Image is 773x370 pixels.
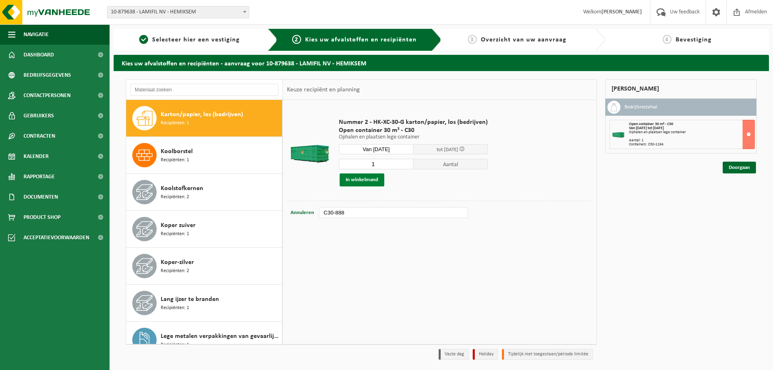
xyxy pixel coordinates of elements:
[126,100,282,137] button: Karton/papier, los (bedrijven) Recipiënten: 1
[114,55,769,71] h2: Kies uw afvalstoffen en recipiënten - aanvraag voor 10-879638 - LAMIFIL NV - HEMIKSEM
[437,147,458,152] span: tot [DATE]
[126,211,282,248] button: Koper zuiver Recipiënten: 1
[502,349,593,360] li: Tijdelijk niet toegestaan/période limitée
[319,207,467,218] input: bv. C10-005
[339,144,413,154] input: Selecteer datum
[161,147,193,156] span: Koolborstel
[473,349,498,360] li: Holiday
[629,122,673,126] span: Open container 30 m³ - C30
[624,101,657,114] h3: Bedrijfsrestafval
[161,221,196,230] span: Koper zuiver
[130,84,278,96] input: Materiaal zoeken
[161,119,189,127] span: Recipiënten: 1
[629,130,754,134] div: Ophalen en plaatsen lege container
[629,126,664,130] strong: Van [DATE] tot [DATE]
[161,230,189,238] span: Recipiënten: 1
[24,85,71,106] span: Contactpersonen
[126,137,282,174] button: Koolborstel Recipiënten: 1
[723,162,756,173] a: Doorgaan
[339,118,488,126] span: Nummer 2 - HK-XC-30-G karton/papier, los (bedrijven)
[663,35,672,44] span: 4
[161,184,203,193] span: Koolstofkernen
[292,35,301,44] span: 2
[24,24,49,45] span: Navigatie
[339,134,488,140] p: Ophalen en plaatsen lege container
[439,349,469,360] li: Vaste dag
[676,37,712,43] span: Bevestiging
[24,65,71,85] span: Bedrijfsgegevens
[139,35,148,44] span: 1
[161,304,189,312] span: Recipiënten: 1
[161,331,280,341] span: Lege metalen verpakkingen van gevaarlijke stoffen
[481,37,566,43] span: Overzicht van uw aanvraag
[161,341,189,349] span: Recipiënten: 1
[601,9,642,15] strong: [PERSON_NAME]
[126,174,282,211] button: Koolstofkernen Recipiënten: 2
[339,126,488,134] span: Open container 30 m³ - C30
[118,35,261,45] a: 1Selecteer hier een vestiging
[161,156,189,164] span: Recipiënten: 1
[629,143,754,147] div: Containers: C30-1194
[305,37,417,43] span: Kies uw afvalstoffen en recipiënten
[24,45,54,65] span: Dashboard
[24,207,60,227] span: Product Shop
[126,322,282,359] button: Lege metalen verpakkingen van gevaarlijke stoffen Recipiënten: 1
[291,210,314,215] span: Annuleren
[283,80,364,100] div: Keuze recipiënt en planning
[629,138,754,143] div: Aantal: 1
[24,146,49,167] span: Kalender
[24,126,55,146] span: Contracten
[126,248,282,285] button: Koper-zilver Recipiënten: 2
[108,6,249,18] span: 10-879638 - LAMIFIL NV - HEMIKSEM
[161,193,189,201] span: Recipiënten: 2
[290,207,315,219] button: Annuleren
[107,6,249,18] span: 10-879638 - LAMIFIL NV - HEMIKSEM
[605,79,757,99] div: [PERSON_NAME]
[161,267,189,275] span: Recipiënten: 2
[24,187,58,207] span: Documenten
[24,167,55,187] span: Rapportage
[24,227,89,248] span: Acceptatievoorwaarden
[340,173,384,186] button: In winkelmand
[413,159,488,169] span: Aantal
[468,35,477,44] span: 3
[24,106,54,126] span: Gebruikers
[161,257,194,267] span: Koper-zilver
[161,110,243,119] span: Karton/papier, los (bedrijven)
[126,285,282,322] button: Lang ijzer te branden Recipiënten: 1
[161,294,219,304] span: Lang ijzer te branden
[152,37,240,43] span: Selecteer hier een vestiging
